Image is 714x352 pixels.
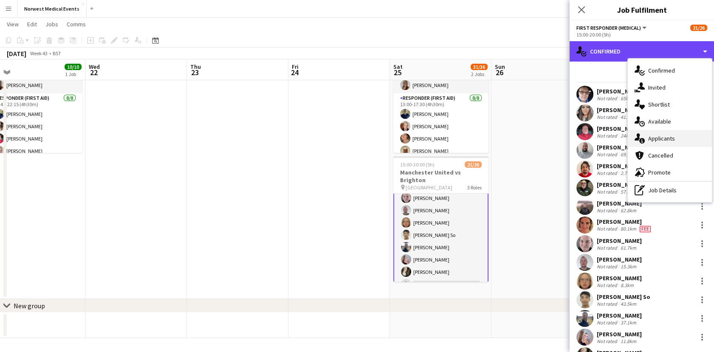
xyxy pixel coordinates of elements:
[597,106,642,114] div: [PERSON_NAME]
[576,25,648,31] button: First Responder (Medical)
[597,338,619,344] div: Not rated
[619,301,638,307] div: 43.5km
[24,19,40,30] a: Edit
[648,135,675,142] span: Applicants
[597,263,619,270] div: Not rated
[597,256,642,263] div: [PERSON_NAME]
[619,207,638,214] div: 62.8km
[628,182,712,199] div: Job Details
[597,274,642,282] div: [PERSON_NAME]
[17,0,87,17] button: Norwest Medical Events
[28,50,49,56] span: Week 43
[597,319,619,326] div: Not rated
[619,132,634,139] div: 24km
[597,114,619,120] div: Not rated
[648,84,666,91] span: Invited
[67,20,86,28] span: Comms
[393,78,488,330] app-card-role: [PERSON_NAME][PERSON_NAME][PERSON_NAME][PERSON_NAME][PERSON_NAME][PERSON_NAME][PERSON_NAME] So[PE...
[576,25,641,31] span: First Responder (Medical)
[65,64,82,70] span: 10/10
[406,184,452,191] span: [GEOGRAPHIC_DATA]
[3,19,22,30] a: View
[392,68,403,77] span: 25
[190,63,201,70] span: Thu
[576,31,707,38] div: 15:00-20:00 (5h)
[648,152,673,159] span: Cancelled
[619,114,638,120] div: 41.7km
[597,330,642,338] div: [PERSON_NAME]
[189,68,201,77] span: 23
[597,87,642,95] div: [PERSON_NAME]
[648,67,675,74] span: Confirmed
[619,245,638,251] div: 61.7km
[597,218,652,225] div: [PERSON_NAME]
[467,184,482,191] span: 3 Roles
[597,312,642,319] div: [PERSON_NAME]
[648,169,671,176] span: Promote
[619,189,638,195] div: 57.4km
[619,151,638,158] div: 69.3km
[597,162,642,170] div: [PERSON_NAME]
[494,68,505,77] span: 26
[7,20,19,28] span: View
[597,132,619,139] div: Not rated
[638,225,652,232] div: Crew has different fees then in role
[619,170,635,176] div: 2.7km
[597,170,619,176] div: Not rated
[14,301,45,310] div: New group
[87,68,100,77] span: 22
[27,20,37,28] span: Edit
[393,169,488,184] h3: Manchester United vs Brighton
[393,93,488,208] app-card-role: Responder (First Aid)8/813:00-17:30 (4h30m)[PERSON_NAME][PERSON_NAME][PERSON_NAME][PERSON_NAME]
[53,50,61,56] div: BST
[597,125,642,132] div: [PERSON_NAME]
[619,282,635,288] div: 8.3km
[597,189,619,195] div: Not rated
[619,263,638,270] div: 15.3km
[597,293,650,301] div: [PERSON_NAME] So
[400,161,435,168] span: 15:00-20:00 (5h)
[640,226,651,232] span: Fee
[471,64,488,70] span: 31/36
[597,181,642,189] div: [PERSON_NAME]
[597,200,642,207] div: [PERSON_NAME]
[619,338,638,344] div: 11.8km
[471,71,487,77] div: 2 Jobs
[597,95,619,101] div: Not rated
[465,161,482,168] span: 21/26
[45,20,58,28] span: Jobs
[495,63,505,70] span: Sun
[597,245,619,251] div: Not rated
[597,225,619,232] div: Not rated
[648,118,671,125] span: Available
[42,19,62,30] a: Jobs
[597,282,619,288] div: Not rated
[570,4,714,15] h3: Job Fulfilment
[597,151,619,158] div: Not rated
[648,101,670,108] span: Shortlist
[292,63,299,70] span: Fri
[393,156,488,282] app-job-card: 15:00-20:00 (5h)21/26Manchester United vs Brighton [GEOGRAPHIC_DATA]3 Roles[PERSON_NAME][PERSON_N...
[619,319,638,326] div: 37.1km
[597,144,642,151] div: [PERSON_NAME]
[7,49,26,58] div: [DATE]
[619,95,634,101] div: 65km
[291,68,299,77] span: 24
[570,41,714,62] div: Confirmed
[65,71,81,77] div: 1 Job
[597,237,642,245] div: [PERSON_NAME]
[597,207,619,214] div: Not rated
[619,225,638,232] div: 80.1km
[89,63,100,70] span: Wed
[63,19,89,30] a: Comms
[690,25,707,31] span: 21/26
[393,27,488,153] app-job-card: 13:00-17:30 (4h30m)10/10[PERSON_NAME] Rovers vs Southhampton [GEOGRAPHIC_DATA]3 RolesComms Manage...
[597,301,619,307] div: Not rated
[393,63,403,70] span: Sat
